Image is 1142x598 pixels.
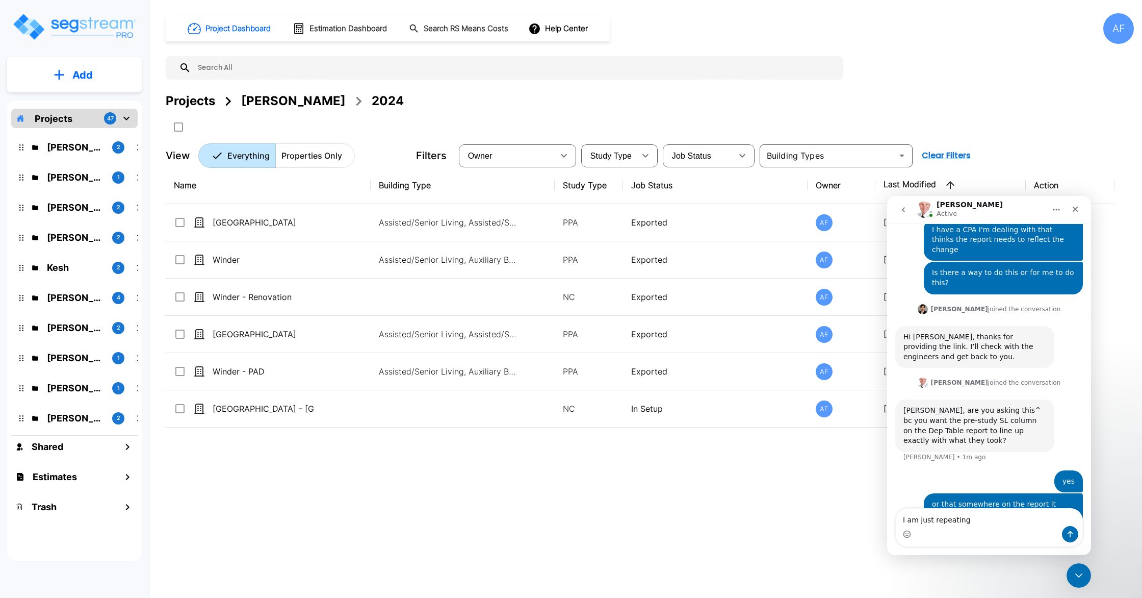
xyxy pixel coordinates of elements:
p: 2 [117,323,120,332]
p: PPA [563,365,615,378]
p: Properties Only [281,149,342,162]
div: AF [816,252,833,268]
p: View [166,148,190,163]
h1: Estimates [33,470,77,484]
p: Kesh [47,261,104,275]
th: Name [166,167,371,204]
p: [DATE] 02:56 pm [884,291,1018,303]
p: Add [72,67,93,83]
p: 47 [107,114,114,123]
th: Job Status [623,167,807,204]
p: 2 [117,263,120,272]
th: Last Modified [875,167,1026,204]
p: Winder - PAD [213,365,315,378]
iframe: Intercom live chat [887,196,1091,555]
div: AF [816,363,833,380]
div: AF [816,326,833,343]
p: NC [563,403,615,415]
p: Assisted/Senior Living, Auxiliary Building, Assisted/Senior Living Site [379,254,516,266]
button: Add [7,60,142,90]
button: SelectAll [168,117,189,137]
p: 2 [117,203,120,212]
h1: Search RS Means Costs [424,23,508,35]
div: Select [583,141,635,170]
span: Study Type [590,152,632,160]
p: In Setup [631,403,799,415]
th: Action [1026,167,1114,204]
button: Clear Filters [918,145,975,166]
button: Help Center [526,19,592,38]
button: Project Dashboard [184,17,276,40]
h1: Shared [32,440,63,454]
p: Projects [35,112,72,126]
p: Everything [227,149,270,162]
button: Everything [198,143,276,168]
h1: Trash [32,500,57,514]
p: Exported [631,216,799,229]
div: Select [665,141,732,170]
p: Michael Heinemann [47,351,104,365]
button: Search RS Means Costs [405,19,514,39]
p: Assisted/Senior Living, Assisted/Senior Living Site [379,328,516,340]
p: NC [563,291,615,303]
div: AF [1103,13,1134,44]
th: Owner [808,167,876,204]
th: Building Type [371,167,555,204]
iframe: Intercom live chat [1067,563,1091,588]
button: Estimation Dashboard [289,18,393,39]
p: Barry Donath [47,140,104,154]
p: [GEOGRAPHIC_DATA] [213,328,315,340]
p: [GEOGRAPHIC_DATA] [213,216,315,229]
p: [DATE] 12:34 pm [884,254,1018,266]
p: Jay Hershowitz [47,201,104,214]
p: 2 [117,414,120,422]
div: [PERSON_NAME] [241,92,346,110]
p: [DATE] 02:20 pm [884,216,1018,229]
p: 1 [117,354,120,362]
p: PPA [563,254,615,266]
p: Isaak Markovitz [47,170,104,184]
p: 4 [117,293,120,302]
p: Assisted/Senior Living, Assisted/Senior Living Site [379,216,516,229]
div: Select [461,141,554,170]
p: Exported [631,365,799,378]
button: Properties Only [275,143,355,168]
p: Josh Strum [47,291,104,305]
div: AF [816,401,833,417]
div: 2024 [372,92,404,110]
p: Asher Silverberg [47,381,104,395]
span: Job Status [672,152,711,160]
p: [DATE] 12:31 pm [884,403,1018,415]
p: Knoble [47,411,104,425]
p: [DATE] 10:33 am [884,328,1018,340]
button: Open [895,148,909,163]
p: 1 [117,173,120,182]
